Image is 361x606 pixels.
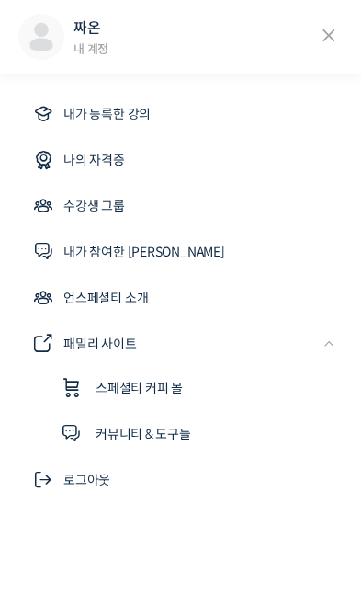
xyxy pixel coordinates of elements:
[18,138,343,182] a: 나의 자격증
[168,482,190,497] span: 대화
[96,377,183,399] span: 스페셜티 커피 몰
[18,458,343,502] a: 로그아웃
[46,412,343,456] a: 커뮤니티 & 도구들
[46,366,343,410] a: 스페셜티 커피 몰
[18,276,343,320] a: 언스페셜티 소개
[63,195,125,217] span: 수강생 그룹
[63,333,137,355] span: 패밀리 사이트
[63,287,148,309] span: 언스페셜티 소개
[96,423,191,445] span: 커뮤니티 & 도구들
[121,453,237,499] a: 대화
[63,469,110,491] span: 로그아웃
[58,481,69,496] span: 홈
[63,103,151,125] span: 내가 등록한 강의
[73,18,101,38] a: 짜온
[63,241,225,263] span: 내가 참여한 [PERSON_NAME]
[18,322,343,366] a: 패밀리 사이트
[18,184,343,228] a: 수강생 그룹
[18,92,343,136] a: 내가 등록한 강의
[284,481,306,496] span: 설정
[237,453,353,499] a: 설정
[63,149,125,171] span: 나의 자격증
[18,230,343,274] a: 내가 참여한 [PERSON_NAME]
[73,41,108,57] a: 내 계정
[6,453,121,499] a: 홈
